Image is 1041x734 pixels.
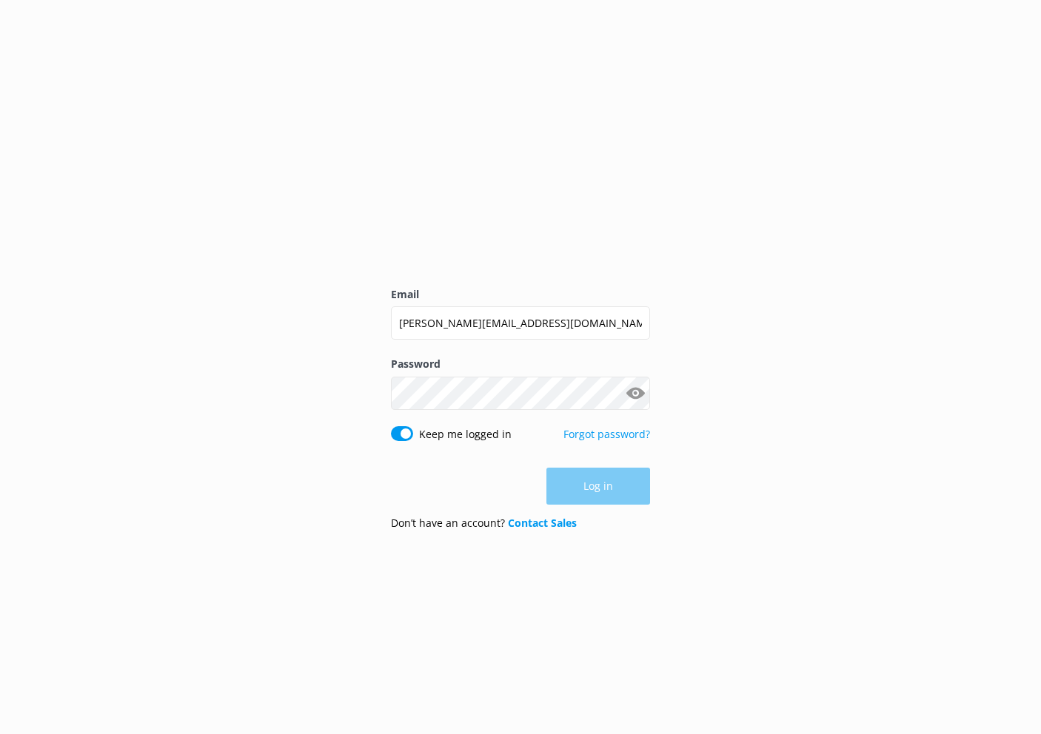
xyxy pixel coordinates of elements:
[419,426,512,442] label: Keep me logged in
[391,286,650,303] label: Email
[391,306,650,340] input: user@emailaddress.com
[391,515,577,531] p: Don’t have an account?
[620,378,650,408] button: Show password
[391,356,650,372] label: Password
[508,516,577,530] a: Contact Sales
[563,427,650,441] a: Forgot password?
